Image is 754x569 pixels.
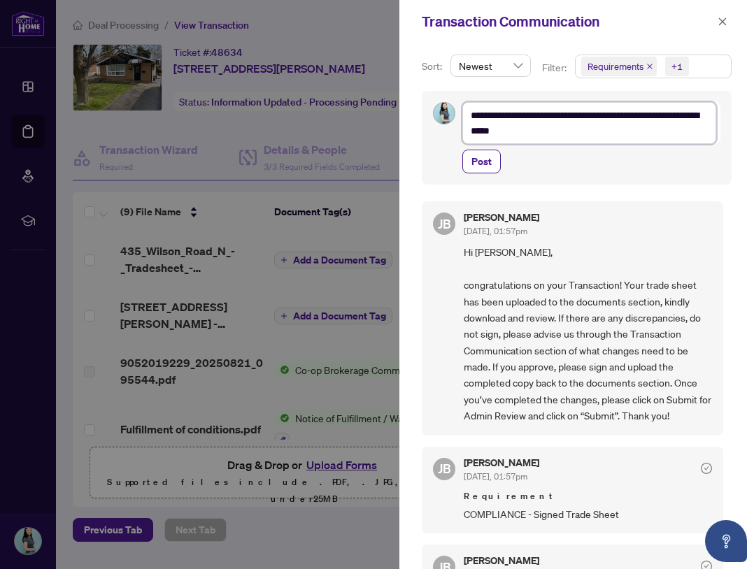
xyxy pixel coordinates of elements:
span: check-circle [701,463,712,474]
span: Newest [459,55,522,76]
span: COMPLIANCE - Signed Trade Sheet [464,506,712,522]
span: [DATE], 01:57pm [464,226,527,236]
span: JB [438,214,451,233]
span: Post [471,150,492,173]
h5: [PERSON_NAME] [464,458,539,468]
div: Transaction Communication [422,11,713,32]
span: Requirement [464,489,712,503]
p: Filter: [542,60,569,75]
button: Open asap [705,520,747,562]
span: Hi [PERSON_NAME], congratulations on your Transaction! Your trade sheet has been uploaded to the ... [464,244,712,424]
h5: [PERSON_NAME] [464,213,539,222]
span: JB [438,459,451,478]
span: close [718,17,727,27]
span: close [646,63,653,70]
img: Profile Icon [434,103,455,124]
div: +1 [671,59,683,73]
span: Requirements [588,59,643,73]
span: [DATE], 01:57pm [464,471,527,482]
h5: [PERSON_NAME] [464,556,539,566]
button: Post [462,150,501,173]
span: Requirements [581,57,657,76]
p: Sort: [422,59,445,74]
